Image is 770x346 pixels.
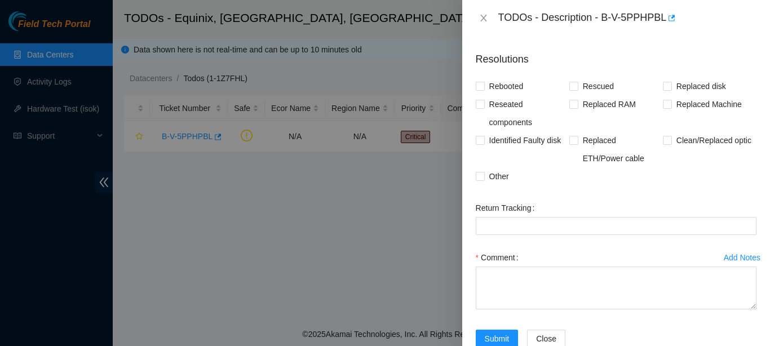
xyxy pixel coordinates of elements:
textarea: Comment [476,267,756,309]
span: Replaced Machine [672,95,746,113]
span: Reseated components [485,95,569,131]
span: Close [536,332,556,345]
div: Add Notes [724,254,760,261]
span: close [479,14,488,23]
label: Return Tracking [476,199,539,217]
p: Resolutions [476,43,756,67]
span: Rebooted [485,77,528,95]
span: Submit [485,332,510,345]
button: Close [476,13,492,24]
span: Replaced ETH/Power cable [578,131,663,167]
span: Clean/Replaced optic [672,131,756,149]
label: Comment [476,249,523,267]
span: Replaced disk [672,77,731,95]
span: Identified Faulty disk [485,131,566,149]
span: Other [485,167,514,185]
button: Add Notes [723,249,761,267]
span: Replaced RAM [578,95,640,113]
div: TODOs - Description - B-V-5PPHPBL [498,9,756,27]
span: Rescued [578,77,618,95]
input: Return Tracking [476,217,756,235]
